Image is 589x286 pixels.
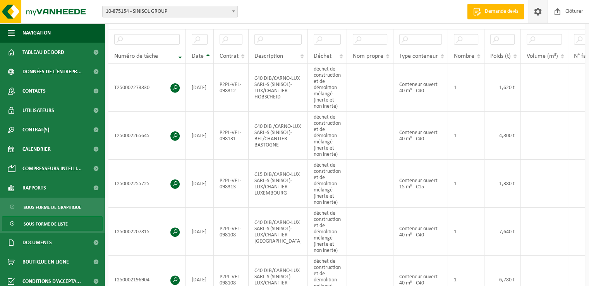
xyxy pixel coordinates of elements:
a: Sous forme de liste [2,216,103,231]
td: [DATE] [186,208,214,256]
td: P2PL-VEL-098312 [214,64,249,112]
span: Utilisateurs [22,101,54,120]
td: P2PL-VEL-098313 [214,160,249,208]
td: déchet de construction et de démolition mélangé (inerte et non inerte) [308,64,347,112]
span: Sous forme de graphique [24,200,81,215]
span: Documents [22,233,52,252]
span: Données de l'entrepr... [22,62,82,81]
td: 7,640 t [484,208,521,256]
td: [DATE] [186,64,214,112]
span: Sous forme de liste [24,217,68,231]
span: Nom propre [353,53,383,59]
td: T250002265645 [108,112,186,160]
span: Contrat(s) [22,120,49,140]
span: Compresseurs intelli... [22,159,82,178]
td: déchet de construction et de démolition mélangé (inerte et non inerte) [308,112,347,160]
span: Numéro de tâche [114,53,158,59]
span: Description [254,53,283,59]
td: [DATE] [186,160,214,208]
span: 10-875154 - SINISOL GROUP [102,6,238,17]
span: Poids (t) [490,53,511,59]
td: C40 DIB/CARNO-LUX SARL-S (SINISOL)-LUX/CHANTIER HOBSCHEID [249,64,308,112]
span: Tableau de bord [22,43,64,62]
span: Demande devis [483,8,520,16]
td: C15 DIB/CARNO-LUX SARL-S (SINISOL)-LUX/CHANTIER LUXEMBOURG [249,160,308,208]
td: 1,380 t [484,160,521,208]
a: Sous forme de graphique [2,200,103,214]
span: Calendrier [22,140,51,159]
td: 1 [448,208,484,256]
span: Date [192,53,204,59]
td: 1 [448,112,484,160]
td: C40 DIB /CARNO-LUX SARL-S (SINISOL)-BEL/CHANTIER BASTOGNE [249,112,308,160]
td: déchet de construction et de démolition mélangé (inerte et non inerte) [308,208,347,256]
span: Contrat [220,53,239,59]
span: Déchet [314,53,331,59]
td: Conteneur ouvert 40 m³ - C40 [393,64,448,112]
span: Boutique en ligne [22,252,69,272]
td: [DATE] [186,112,214,160]
td: T250002255725 [108,160,186,208]
td: déchet de construction et de démolition mélangé (inerte et non inerte) [308,160,347,208]
span: Type conteneur [399,53,438,59]
span: Nombre [454,53,474,59]
td: P2PL-VEL-098131 [214,112,249,160]
td: T250002273830 [108,64,186,112]
td: Conteneur ouvert 15 m³ - C15 [393,160,448,208]
span: Navigation [22,23,51,43]
td: Conteneur ouvert 40 m³ - C40 [393,208,448,256]
a: Demande devis [467,4,524,19]
td: T250002207815 [108,208,186,256]
td: 1,620 t [484,64,521,112]
td: Conteneur ouvert 40 m³ - C40 [393,112,448,160]
span: Contacts [22,81,46,101]
td: 1 [448,160,484,208]
td: C40 DIB/CARNO-LUX SARL-S (SINISOL)-LUX/CHANTIER [GEOGRAPHIC_DATA] [249,208,308,256]
span: 10-875154 - SINISOL GROUP [103,6,237,17]
td: 1 [448,64,484,112]
td: 4,800 t [484,112,521,160]
span: Rapports [22,178,46,198]
span: Volume (m³) [527,53,558,59]
td: P2PL-VEL-098108 [214,208,249,256]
